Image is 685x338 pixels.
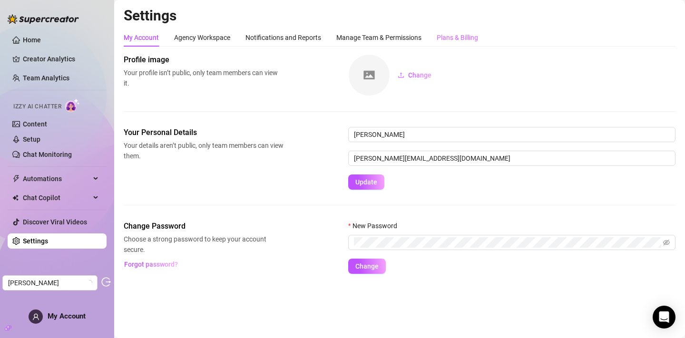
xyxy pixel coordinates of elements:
[23,120,47,128] a: Content
[23,190,90,205] span: Chat Copilot
[124,7,675,25] h2: Settings
[245,32,321,43] div: Notifications and Reports
[32,313,39,320] span: user
[408,71,431,79] span: Change
[48,312,86,320] span: My Account
[23,36,41,44] a: Home
[355,178,377,186] span: Update
[8,276,92,290] span: Jackson
[124,140,284,161] span: Your details aren’t public, only team members can view them.
[124,261,178,268] span: Forgot password?
[653,306,675,328] div: Open Intercom Messenger
[101,277,111,287] span: logout
[23,135,40,143] a: Setup
[124,68,284,88] span: Your profile isn’t public, only team members can view it.
[124,234,284,255] span: Choose a strong password to keep your account secure.
[23,171,90,186] span: Automations
[348,259,386,274] button: Change
[336,32,421,43] div: Manage Team & Permissions
[23,51,99,67] a: Creator Analytics
[65,98,80,112] img: AI Chatter
[398,72,404,78] span: upload
[124,32,159,43] div: My Account
[349,55,390,96] img: square-placeholder.png
[348,127,675,142] input: Enter name
[8,14,79,24] img: logo-BBDzfeDw.svg
[13,102,61,111] span: Izzy AI Chatter
[12,194,19,201] img: Chat Copilot
[348,151,675,166] input: Enter new email
[437,32,478,43] div: Plans & Billing
[124,257,178,272] button: Forgot password?
[355,262,379,270] span: Change
[348,174,384,190] button: Update
[663,239,670,246] span: eye-invisible
[124,54,284,66] span: Profile image
[23,151,72,158] a: Chat Monitoring
[23,74,69,82] a: Team Analytics
[86,279,94,287] span: loading
[124,127,284,138] span: Your Personal Details
[23,237,48,245] a: Settings
[5,325,11,331] span: build
[12,175,20,183] span: thunderbolt
[124,221,284,232] span: Change Password
[174,32,230,43] div: Agency Workspace
[348,221,403,231] label: New Password
[390,68,439,83] button: Change
[23,218,87,226] a: Discover Viral Videos
[354,237,661,248] input: New Password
